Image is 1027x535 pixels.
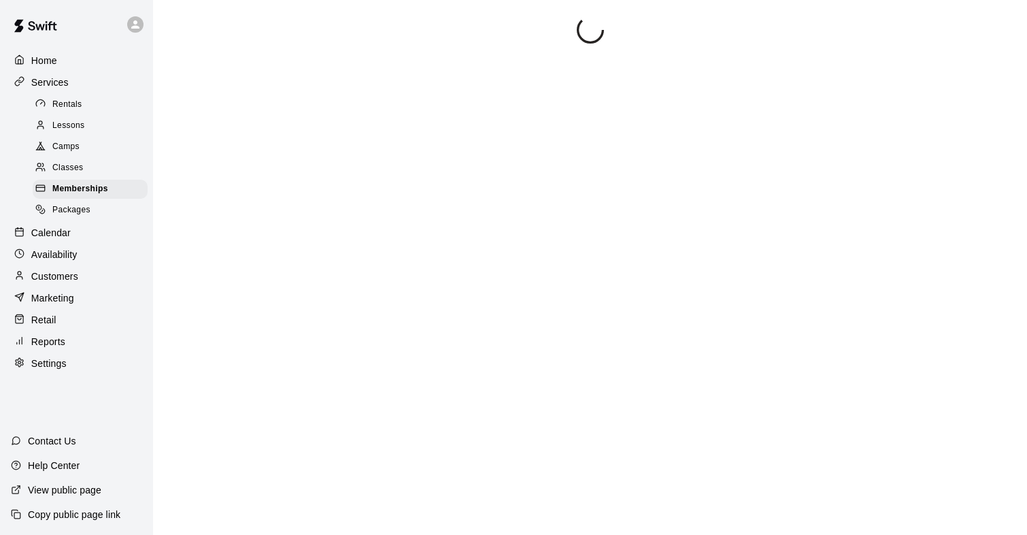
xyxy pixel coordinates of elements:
[33,116,148,135] div: Lessons
[31,226,71,240] p: Calendar
[33,200,153,221] a: Packages
[31,54,57,67] p: Home
[11,72,142,93] a: Services
[33,95,148,114] div: Rentals
[28,508,120,521] p: Copy public page link
[52,161,83,175] span: Classes
[52,182,108,196] span: Memberships
[31,335,65,348] p: Reports
[11,244,142,265] a: Availability
[31,357,67,370] p: Settings
[11,310,142,330] a: Retail
[11,266,142,287] a: Customers
[28,459,80,472] p: Help Center
[31,76,69,89] p: Services
[52,119,85,133] span: Lessons
[33,179,153,200] a: Memberships
[11,50,142,71] a: Home
[33,137,153,158] a: Camps
[11,331,142,352] a: Reports
[52,98,82,112] span: Rentals
[33,137,148,157] div: Camps
[52,204,90,217] span: Packages
[31,291,74,305] p: Marketing
[33,94,153,115] a: Rentals
[31,313,56,327] p: Retail
[33,115,153,136] a: Lessons
[33,159,148,178] div: Classes
[31,248,78,261] p: Availability
[11,223,142,243] a: Calendar
[52,140,80,154] span: Camps
[28,434,76,448] p: Contact Us
[33,180,148,199] div: Memberships
[31,270,78,283] p: Customers
[28,483,101,497] p: View public page
[33,201,148,220] div: Packages
[11,288,142,308] a: Marketing
[33,158,153,179] a: Classes
[11,353,142,374] a: Settings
